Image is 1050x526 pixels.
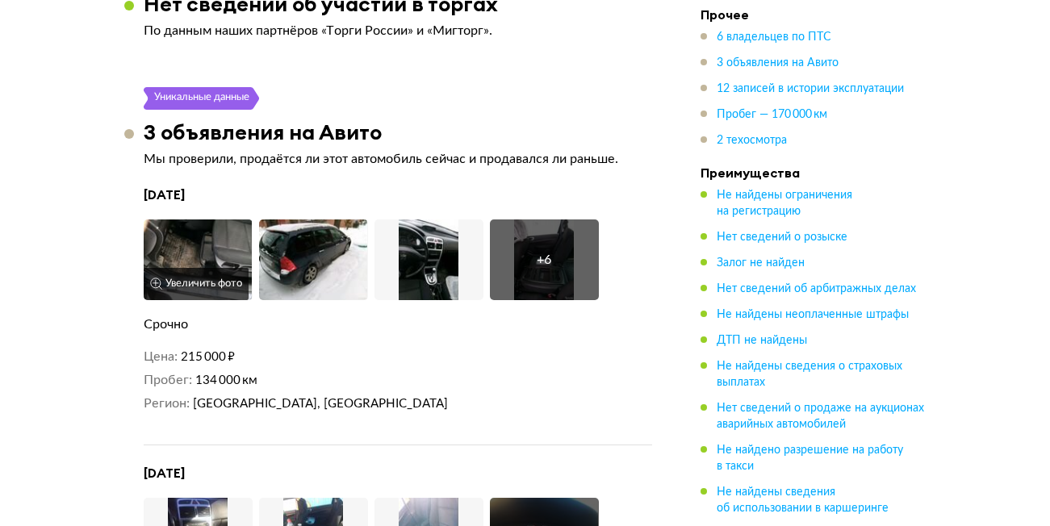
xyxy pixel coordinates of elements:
span: 3 объявления на Авито [717,57,839,69]
span: 2 техосмотра [717,135,787,146]
img: Car Photo [259,219,368,300]
span: Не найдены ограничения на регистрацию [717,190,852,217]
dt: Цена [144,349,178,365]
span: Не найдены неоплаченные штрафы [717,309,909,320]
dt: Пробег [144,372,192,389]
dt: Регион [144,395,190,412]
span: Не найдены сведения об использовании в каршеринге [717,486,889,514]
div: + 6 [537,252,551,268]
span: Не найдены сведения о страховых выплатах [717,361,902,388]
p: Мы проверили, продаётся ли этот автомобиль сейчас и продавался ли раньше. [144,151,652,167]
span: Пробег — 170 000 км [717,109,827,120]
div: Срочно [144,316,652,332]
span: [GEOGRAPHIC_DATA], [GEOGRAPHIC_DATA] [193,398,448,410]
span: Нет сведений об арбитражных делах [717,283,916,294]
span: Не найдено разрешение на работу в такси [717,445,903,472]
span: 134 000 км [195,374,257,386]
img: Car Photo [374,219,483,300]
span: 6 владельцев по ПТС [717,31,831,43]
h4: [DATE] [144,186,652,203]
span: ДТП не найдены [717,335,807,346]
span: 12 записей в истории эксплуатации [717,83,904,94]
h4: Прочее [701,6,927,23]
span: Нет сведений о розыске [717,232,847,243]
div: Уникальные данные [153,87,250,110]
h3: 3 объявления на Авито [144,119,382,144]
span: Нет сведений о продаже на аукционах аварийных автомобилей [717,403,924,430]
h4: Преимущества [701,165,927,181]
img: Car Photo [144,219,253,300]
span: Залог не найден [717,257,805,269]
p: По данным наших партнёров «Торги России» и «Мигторг». [144,23,652,39]
button: Увеличить фото [144,268,249,300]
span: 215 000 ₽ [181,351,235,363]
h4: [DATE] [144,465,652,482]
